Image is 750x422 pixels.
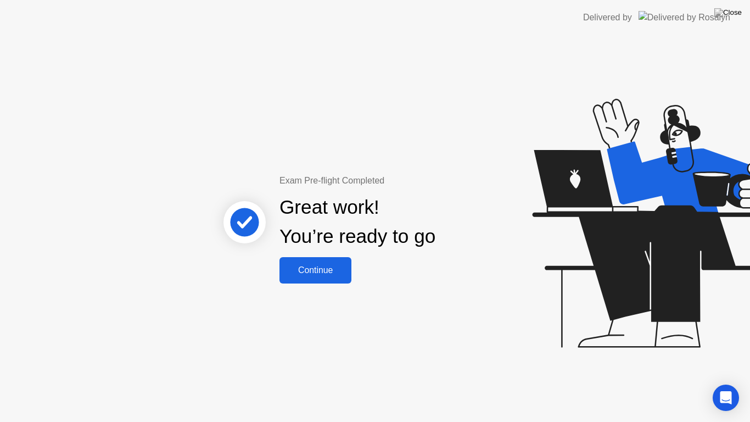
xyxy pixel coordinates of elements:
[283,265,348,275] div: Continue
[713,385,739,411] div: Open Intercom Messenger
[279,193,435,251] div: Great work! You’re ready to go
[279,257,351,284] button: Continue
[714,8,742,17] img: Close
[583,11,632,24] div: Delivered by
[279,174,506,187] div: Exam Pre-flight Completed
[639,11,730,24] img: Delivered by Rosalyn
